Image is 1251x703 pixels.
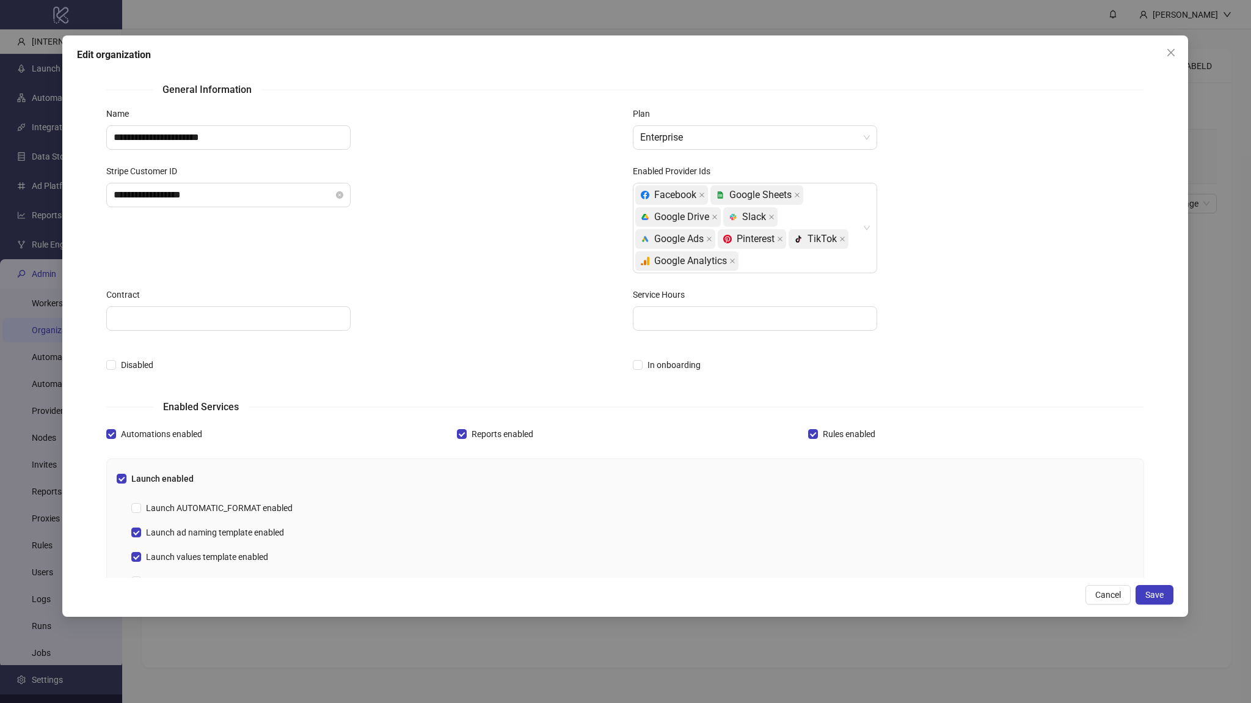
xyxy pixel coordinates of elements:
span: Cancel [1096,589,1122,599]
label: Enabled Provider Ids [633,164,718,178]
div: Facebook [641,186,696,204]
div: Google Analytics [641,252,727,270]
span: close [729,258,735,264]
input: Name [106,125,351,150]
input: Stripe Customer ID [114,188,334,202]
span: Launch ad naming template enabled [141,526,289,539]
label: Name [106,107,137,120]
span: close [794,192,800,198]
span: Reports enabled [467,427,539,441]
input: Contract [106,306,351,331]
span: Enterprise [640,126,870,149]
span: In onboarding [643,358,706,372]
button: Cancel [1086,585,1131,605]
span: close [706,236,712,242]
div: Edit organization [77,48,1173,62]
span: Launch AUTOMATIC_FORMAT enabled [141,501,297,515]
input: Service Hours [633,306,877,331]
span: Enabled Services [154,399,249,414]
button: Save [1136,585,1174,605]
span: close [768,214,775,220]
span: General Information [153,82,261,97]
span: Launch enabled [126,472,199,485]
label: Contract [106,288,148,301]
span: Launch multi attribute bulk edit enabled [141,575,301,588]
label: Plan [633,107,658,120]
div: Slack [729,208,766,226]
div: Pinterest [723,230,775,248]
span: close [839,236,845,242]
span: close [1167,48,1176,57]
div: Google Ads [641,230,704,248]
button: close-circle [336,191,343,199]
div: Google Drive [641,208,709,226]
span: Rules enabled [818,427,880,441]
button: Close [1162,43,1181,62]
span: Automations enabled [116,427,207,441]
span: Disabled [116,358,158,372]
span: close [712,214,718,220]
span: Launch values template enabled [141,550,273,564]
span: close [699,192,705,198]
span: Save [1146,589,1164,599]
label: Stripe Customer ID [106,164,185,178]
span: close [777,236,783,242]
div: TikTok [794,230,837,248]
label: Service Hours [633,288,693,301]
div: Google Sheets [716,186,792,204]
